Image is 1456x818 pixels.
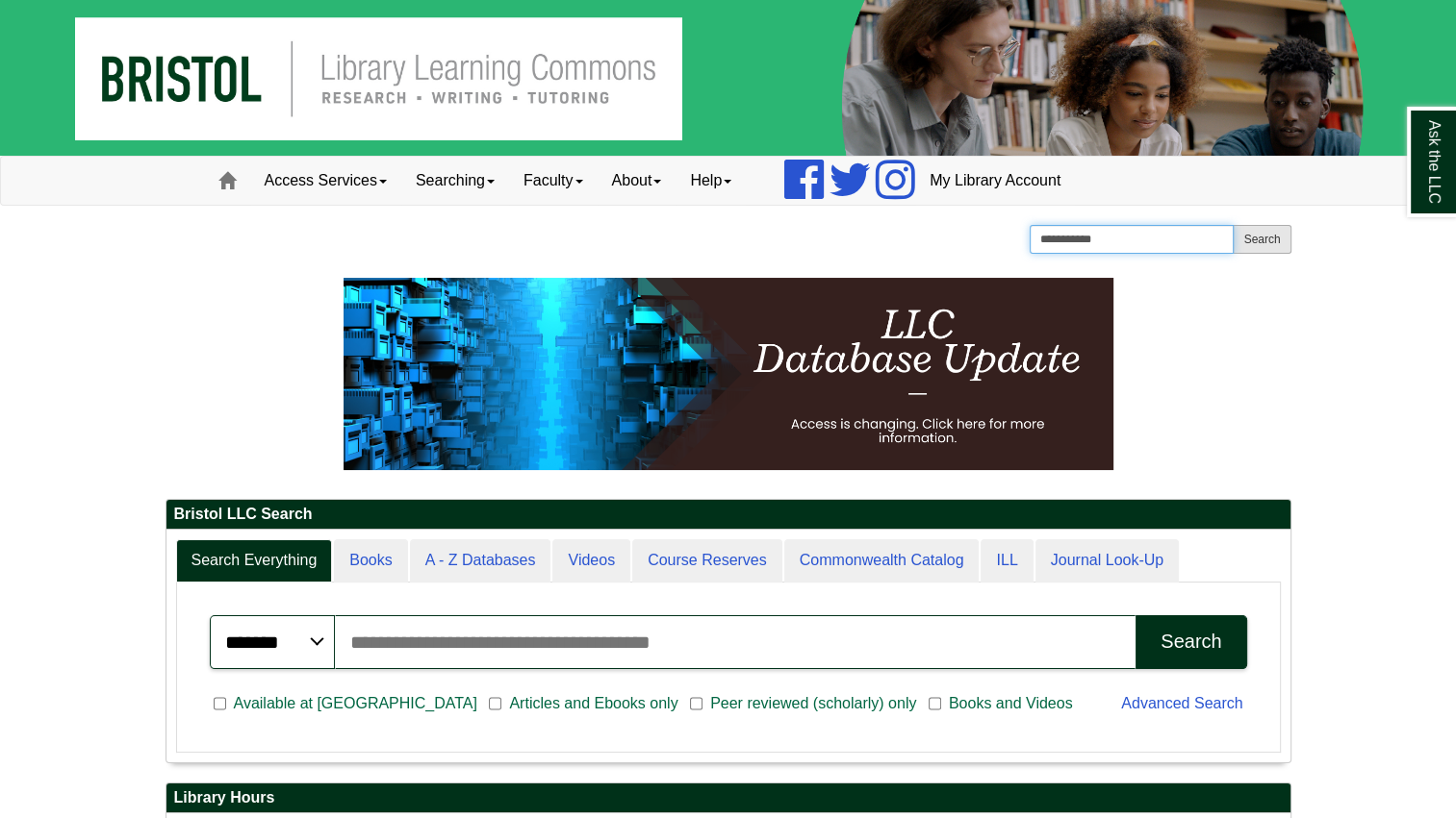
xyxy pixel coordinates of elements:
a: About [598,157,677,205]
span: Peer reviewed (scholarly) only [702,692,924,715]
input: Books and Videos [929,695,941,712]
a: Faculty [509,157,598,205]
span: Articles and Ebooks only [501,692,685,715]
input: Peer reviewed (scholarly) only [690,695,702,712]
a: A - Z Databases [410,539,551,583]
h2: Library Hours [166,783,1290,813]
a: Advanced Search [1121,695,1242,711]
a: Videos [552,539,630,583]
a: Help [676,157,746,205]
span: Available at [GEOGRAPHIC_DATA] [226,692,485,715]
button: Search [1136,615,1246,669]
a: Access Services [250,157,401,205]
a: Searching [401,157,509,205]
a: ILL [981,539,1033,583]
a: Journal Look-Up [1035,539,1179,583]
div: Search [1161,631,1221,653]
a: Commonwealth Catalog [784,539,980,583]
img: HTML tutorial [344,278,1113,470]
input: Available at [GEOGRAPHIC_DATA] [214,695,226,712]
a: Course Reserves [632,539,782,583]
a: Books [334,539,407,583]
a: My Library Account [915,157,1075,205]
span: Books and Videos [941,692,1081,715]
a: Search Everything [176,539,333,583]
h2: Bristol LLC Search [166,500,1290,530]
button: Search [1233,225,1290,254]
input: Articles and Ebooks only [489,695,501,712]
